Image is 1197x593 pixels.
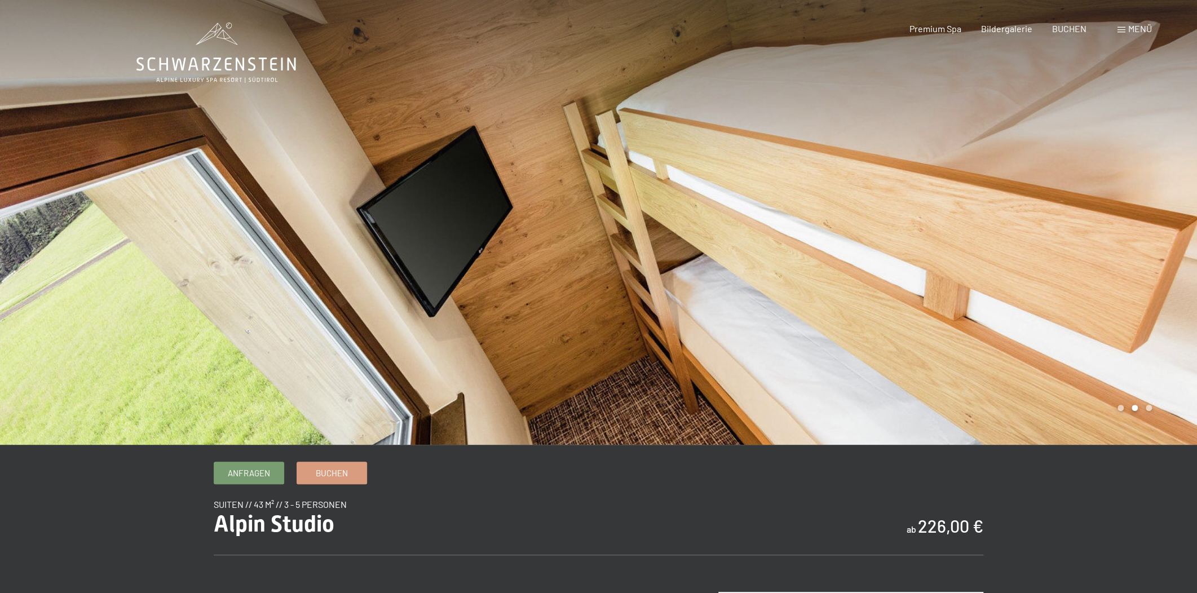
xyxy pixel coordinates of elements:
[316,467,348,479] span: Buchen
[1128,23,1152,34] span: Menü
[297,462,366,484] a: Buchen
[909,23,961,34] a: Premium Spa
[214,462,284,484] a: Anfragen
[214,511,334,537] span: Alpin Studio
[918,516,983,536] b: 226,00 €
[214,499,347,510] span: Suiten // 43 m² // 3 - 5 Personen
[228,467,270,479] span: Anfragen
[981,23,1032,34] a: Bildergalerie
[907,524,916,534] span: ab
[1052,23,1086,34] a: BUCHEN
